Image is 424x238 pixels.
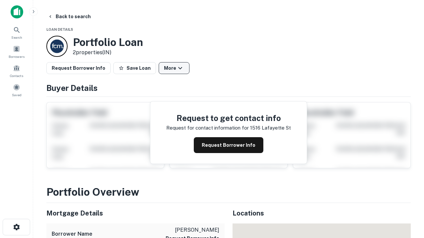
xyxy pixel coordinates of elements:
button: Request Borrower Info [46,62,111,74]
h3: Portfolio Overview [46,184,411,200]
button: More [159,62,189,74]
span: Contacts [10,73,23,78]
span: Loan Details [46,27,73,31]
a: Borrowers [2,43,31,60]
h4: Buyer Details [46,82,411,94]
img: capitalize-icon.png [11,5,23,19]
h3: Portfolio Loan [73,36,143,49]
p: 1516 lafayette st [250,124,291,132]
span: Saved [12,92,22,98]
p: 2 properties (IN) [73,49,143,57]
button: Request Borrower Info [194,137,263,153]
span: Search [11,35,22,40]
a: Search [2,23,31,41]
p: Request for contact information for [166,124,249,132]
h5: Mortgage Details [46,208,225,218]
button: Save Loan [113,62,156,74]
h4: Request to get contact info [166,112,291,124]
a: Saved [2,81,31,99]
h6: Borrower Name [52,230,92,238]
button: Back to search [45,11,93,22]
h5: Locations [233,208,411,218]
a: Contacts [2,62,31,80]
iframe: Chat Widget [391,164,424,196]
p: [PERSON_NAME] [166,226,219,234]
span: Borrowers [9,54,25,59]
